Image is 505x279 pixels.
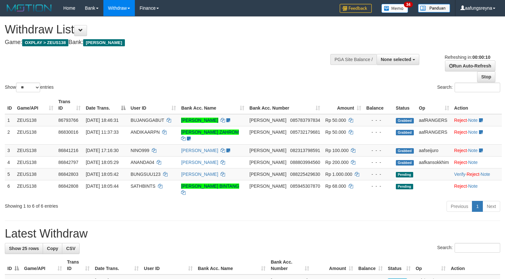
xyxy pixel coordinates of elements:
td: · [452,114,502,126]
span: Grabbed [396,130,414,135]
span: CSV [66,246,75,251]
th: Trans ID: activate to sort column ascending [65,256,92,274]
a: Reject [454,148,467,153]
span: 86841216 [58,148,78,153]
span: NINO999 [131,148,149,153]
span: [PERSON_NAME] [249,130,286,135]
img: panduan.png [418,4,450,13]
span: Grabbed [396,148,414,154]
a: Reject [454,160,467,165]
td: 3 [5,144,14,156]
a: CSV [62,243,80,254]
img: Feedback.jpg [340,4,372,13]
td: 5 [5,168,14,180]
div: - - - [366,183,391,189]
a: [PERSON_NAME] ZAHROM [181,130,239,135]
span: Rp 50.000 [325,118,346,123]
td: · [452,180,502,198]
span: Copy 082313798591 to clipboard [290,148,320,153]
a: Note [468,130,478,135]
th: Bank Acc. Name: activate to sort column ascending [178,96,247,114]
button: None selected [377,54,419,65]
a: Next [483,201,500,212]
td: · · [452,168,502,180]
span: [PERSON_NAME] [249,118,286,123]
strong: 00:00:10 [472,55,490,60]
span: Refreshing in: [445,55,490,60]
span: Rp 50.000 [325,130,346,135]
span: OXPLAY > ZEUS138 [22,39,68,46]
div: - - - [366,171,391,177]
a: Previous [447,201,472,212]
span: [DATE] 18:46:31 [86,118,118,123]
span: [DATE] 17:16:30 [86,148,118,153]
span: Rp 1.000.000 [325,172,352,177]
td: aafRANGERS [416,126,452,144]
div: - - - [366,159,391,166]
span: Grabbed [396,118,414,123]
span: [DATE] 18:05:42 [86,172,118,177]
span: Rp 68.000 [325,184,346,189]
span: [PERSON_NAME] [249,148,286,153]
span: 86842803 [58,172,78,177]
a: [PERSON_NAME] [181,160,218,165]
th: Status [393,96,416,114]
span: Copy 085732179681 to clipboard [290,130,320,135]
a: [PERSON_NAME] BINTANG [181,184,239,189]
a: Copy [43,243,62,254]
span: Show 25 rows [9,246,39,251]
a: Reject [467,172,480,177]
td: 6 [5,180,14,198]
select: Showentries [16,83,40,92]
span: SATHBINTS [131,184,156,189]
span: [PERSON_NAME] [249,172,286,177]
span: Copy 088225429630 to clipboard [290,172,320,177]
th: ID: activate to sort column descending [5,256,22,274]
th: Action [448,256,500,274]
span: [PERSON_NAME] [249,160,286,165]
a: 1 [472,201,483,212]
a: Reject [454,118,467,123]
span: Pending [396,184,413,189]
img: MOTION_logo.png [5,3,54,13]
a: Reject [454,130,467,135]
div: PGA Site Balance / [330,54,377,65]
td: · [452,156,502,168]
span: ANANDA04 [131,160,154,165]
th: Bank Acc. Number: activate to sort column ascending [268,256,312,274]
td: ZEUS138 [14,114,56,126]
a: Note [481,172,490,177]
span: [DATE] 11:37:33 [86,130,118,135]
td: ZEUS138 [14,144,56,156]
span: 86842797 [58,160,78,165]
th: Op: activate to sort column ascending [413,256,448,274]
th: Game/API: activate to sort column ascending [22,256,65,274]
td: aafRANGERS [416,114,452,126]
a: Note [468,148,478,153]
td: aafseijuro [416,144,452,156]
th: Balance [364,96,393,114]
th: ID [5,96,14,114]
span: [DATE] 18:05:44 [86,184,118,189]
th: Action [452,96,502,114]
a: Note [468,184,478,189]
th: User ID: activate to sort column ascending [128,96,179,114]
span: 86830016 [58,130,78,135]
a: [PERSON_NAME] [181,148,218,153]
td: · [452,126,502,144]
th: Trans ID: activate to sort column ascending [56,96,83,114]
th: Balance: activate to sort column ascending [356,256,385,274]
span: 86842808 [58,184,78,189]
td: ZEUS138 [14,156,56,168]
span: [PERSON_NAME] [83,39,125,46]
input: Search: [455,243,500,253]
td: ZEUS138 [14,168,56,180]
a: Note [468,118,478,123]
div: - - - [366,129,391,135]
div: - - - [366,147,391,154]
span: Rp 100.000 [325,148,348,153]
th: Date Trans.: activate to sort column ascending [92,256,141,274]
th: User ID: activate to sort column ascending [141,256,195,274]
h1: Withdraw List [5,23,330,36]
span: None selected [381,57,411,62]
